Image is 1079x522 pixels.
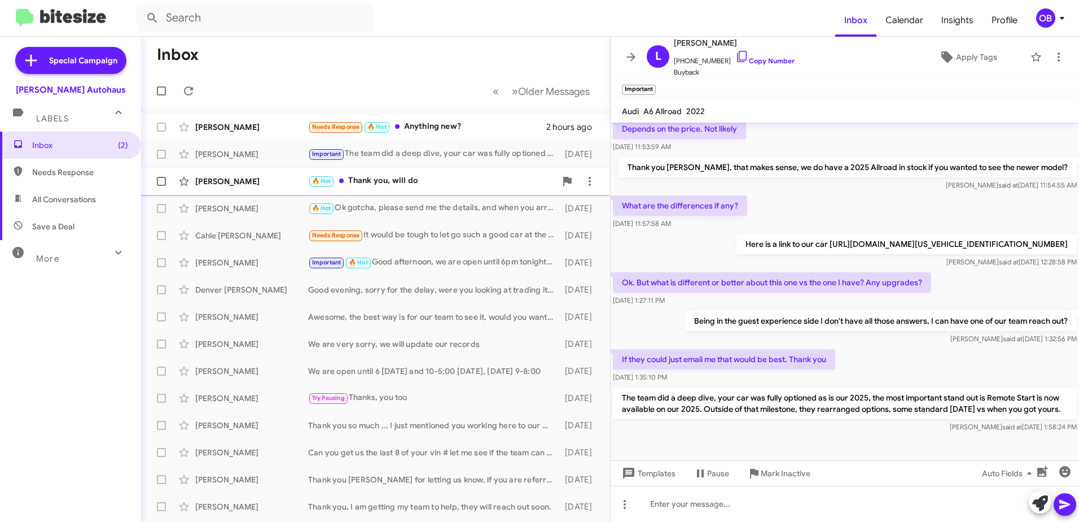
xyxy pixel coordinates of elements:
div: [PERSON_NAME] [195,393,308,404]
div: Good evening, sorry for the delay, were you looking at trading it in towards something we have he... [308,284,560,295]
span: [PHONE_NUMBER] [674,50,795,67]
button: Mark Inactive [738,463,819,484]
div: [PERSON_NAME] [195,311,308,323]
div: [PERSON_NAME] [195,474,308,485]
span: Needs Response [312,232,360,239]
div: Denver [PERSON_NAME] [195,284,308,295]
div: Ok gotcha, please send me the details, and when you arrive please ask for [PERSON_NAME], he is ou... [308,202,560,215]
span: said at [1003,334,1023,343]
span: [DATE] 1:27:11 PM [613,296,665,304]
div: [PERSON_NAME] [195,420,308,431]
span: Labels [36,114,69,124]
p: Being in the guest experience side I don't have all those answers, I can have one of our team rea... [685,311,1077,331]
a: Special Campaign [15,47,126,74]
div: [DATE] [560,338,601,350]
p: Here is a link to our car [URL][DOMAIN_NAME][US_VEHICLE_IDENTIFICATION_NUMBER] [736,234,1077,254]
div: It would be tough to let go such a good car at the rate I have it at now [308,229,560,242]
span: Apply Tags [956,47,997,67]
span: 🔥 Hot [312,177,331,185]
div: [DATE] [560,393,601,404]
span: All Conversations [32,194,96,205]
span: Special Campaign [49,55,117,66]
span: [PERSON_NAME] [DATE] 12:28:58 PM [946,258,1077,266]
span: Needs Response [312,123,360,130]
span: said at [999,258,1019,266]
a: Copy Number [735,56,795,65]
div: OB [1036,8,1055,28]
button: Templates [611,463,685,484]
a: Profile [982,4,1027,37]
div: [DATE] [560,230,601,241]
button: Next [505,80,596,103]
button: Previous [486,80,506,103]
div: We are very sorry, we will update our records [308,338,560,350]
button: OB [1027,8,1067,28]
div: [DATE] [560,203,601,214]
span: Buyback [674,67,795,78]
span: Needs Response [32,167,128,178]
span: [PERSON_NAME] [DATE] 1:32:56 PM [950,334,1077,343]
span: Templates [620,463,676,484]
div: [PERSON_NAME] [195,203,308,214]
span: 🔥 Hot [367,123,387,130]
span: 🔥 Hot [312,205,331,212]
span: Auto Fields [982,463,1036,484]
div: [DATE] [560,447,601,458]
div: [DATE] [560,257,601,268]
div: [DATE] [560,311,601,323]
div: 2 hours ago [546,121,601,133]
div: [PERSON_NAME] [195,257,308,268]
a: Inbox [835,4,876,37]
span: Inbox [32,140,128,151]
nav: Page navigation example [486,80,596,103]
p: Ok. But what is different or better about this one vs the one I have? Any upgrades? [613,272,931,293]
span: L [655,47,661,66]
p: Depends on the price. Not likely [613,119,746,139]
h1: Inbox [157,46,199,64]
span: [DATE] 11:57:58 AM [613,219,671,228]
p: Thank you [PERSON_NAME], that makes sense, we do have a 2025 Allroad in stock if you wanted to se... [619,157,1077,177]
span: Try Pausing [312,394,345,402]
div: The team did a deep dive, your car was fully optioned as is our 2025, the most important stand ou... [308,147,560,160]
div: Thank you, will do [308,175,556,188]
div: [DATE] [560,366,601,377]
input: Search [137,5,374,32]
span: [DATE] 11:53:59 AM [613,142,671,151]
div: Thanks, you too [308,391,560,404]
div: [PERSON_NAME] [195,121,308,133]
div: [PERSON_NAME] Autohaus [16,84,126,95]
div: Thank you, I am getting my team to help, they will reach out soon. [308,501,560,512]
div: [PERSON_NAME] [195,338,308,350]
p: The team did a deep dive, your car was fully optioned as is our 2025, the most important stand ou... [613,388,1077,419]
span: Mark Inactive [761,463,810,484]
a: Calendar [876,4,932,37]
span: [DATE] 1:35:10 PM [613,373,667,381]
p: What are the differences if any? [613,195,747,216]
div: [DATE] [560,501,601,512]
div: [PERSON_NAME] [195,366,308,377]
span: (2) [118,140,128,151]
div: [PERSON_NAME] [195,447,308,458]
div: Anything new? [308,120,546,133]
div: [PERSON_NAME] [195,149,308,160]
span: 2022 [686,106,705,116]
span: Older Messages [518,85,590,98]
span: [PERSON_NAME] [674,36,795,50]
div: Can you get us the last 8 of your vin # let me see if the team can help. [308,447,560,458]
div: Thank you so much ... I just mentioned you working here to our GM and he smiled and said you were... [308,420,560,431]
div: [PERSON_NAME] [195,501,308,512]
small: Important [622,85,656,95]
div: [DATE] [560,420,601,431]
span: » [512,84,518,98]
a: Insights [932,4,982,37]
button: Apply Tags [910,47,1025,67]
span: More [36,254,59,264]
span: Pause [707,463,729,484]
div: [DATE] [560,149,601,160]
div: [DATE] [560,284,601,295]
button: Auto Fields [973,463,1045,484]
span: 🔥 Hot [349,259,368,266]
div: [DATE] [560,474,601,485]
